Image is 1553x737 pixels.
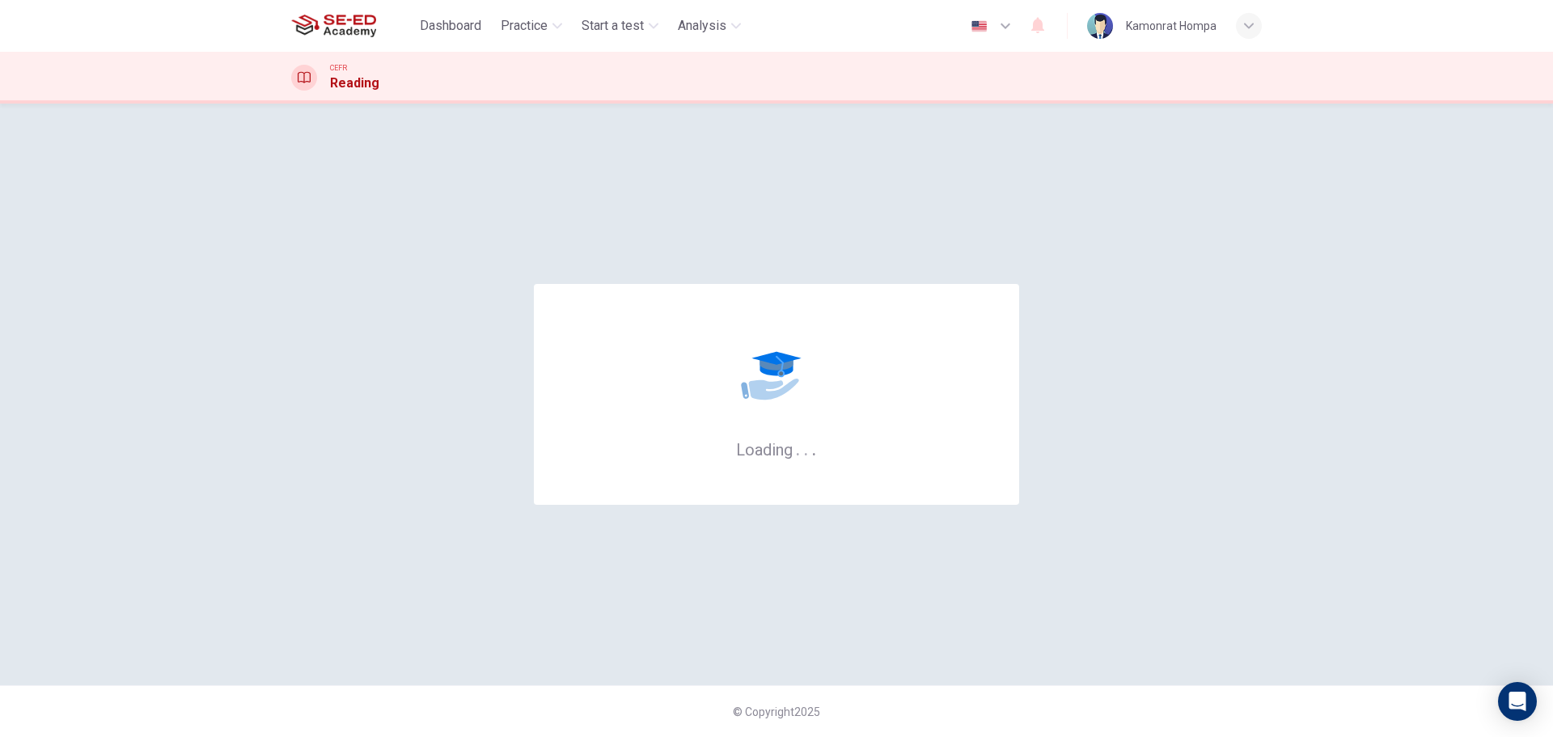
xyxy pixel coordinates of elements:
[795,434,801,461] h6: .
[1498,682,1537,721] div: Open Intercom Messenger
[291,10,413,42] a: SE-ED Academy logo
[420,16,481,36] span: Dashboard
[582,16,644,36] span: Start a test
[969,20,989,32] img: en
[803,434,809,461] h6: .
[291,10,376,42] img: SE-ED Academy logo
[678,16,726,36] span: Analysis
[811,434,817,461] h6: .
[501,16,548,36] span: Practice
[413,11,488,40] button: Dashboard
[1126,16,1217,36] div: Kamonrat Hompa
[1087,13,1113,39] img: Profile picture
[671,11,747,40] button: Analysis
[575,11,665,40] button: Start a test
[494,11,569,40] button: Practice
[330,74,379,93] h1: Reading
[733,705,820,718] span: © Copyright 2025
[330,62,347,74] span: CEFR
[736,438,817,460] h6: Loading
